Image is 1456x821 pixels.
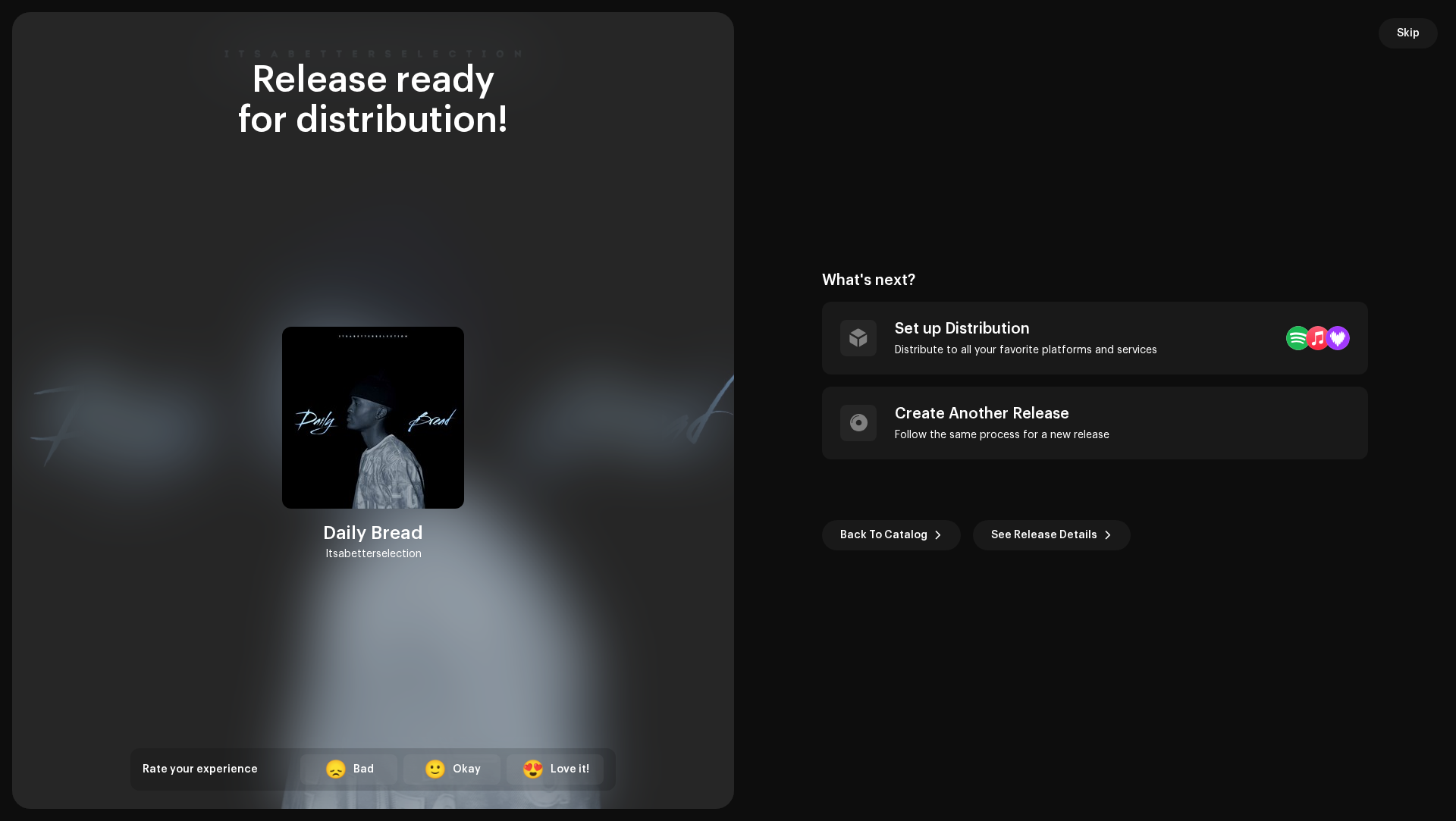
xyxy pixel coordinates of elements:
span: See Release Details [991,520,1097,550]
img: d6c20529-fad3-4773-a1ca-e5221b81f32c [282,327,464,509]
re-a-post-create-item: Set up Distribution [822,302,1368,374]
button: See Release Details [973,520,1131,550]
div: Bad [353,762,374,778]
div: Follow the same process for a new release [895,429,1109,441]
div: Okay [453,762,481,778]
div: Create Another Release [895,405,1109,423]
div: What's next? [822,271,1368,290]
div: Set up Distribution [895,320,1157,338]
div: Daily Bread [323,521,423,545]
div: Love it! [551,762,589,778]
span: Back To Catalog [840,520,927,550]
div: Distribute to all your favorite platforms and services [895,344,1157,356]
button: Skip [1379,18,1438,49]
span: Skip [1397,18,1420,49]
div: Release ready for distribution! [130,61,616,141]
button: Back To Catalog [822,520,961,550]
div: 🙂 [424,760,447,779]
re-a-post-create-item: Create Another Release [822,387,1368,459]
div: 😍 [522,760,544,779]
span: Rate your experience [143,764,258,775]
div: Itsabetterselection [325,545,422,563]
div: 😞 [325,760,347,779]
